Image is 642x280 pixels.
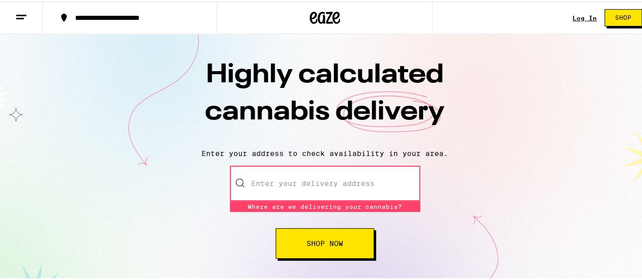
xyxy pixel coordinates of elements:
[276,227,374,257] button: Shop Now
[10,148,639,156] p: Enter your address to check availability in your area.
[6,7,73,15] span: Hi. Need any help?
[307,238,343,245] span: Shop Now
[230,200,420,210] div: Where are we delivering your cannabis?
[230,164,420,200] input: Enter your delivery address
[615,13,631,19] span: Shop
[604,8,642,25] button: Shop
[572,13,597,20] a: Log In
[147,55,502,140] h1: Highly calculated cannabis delivery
